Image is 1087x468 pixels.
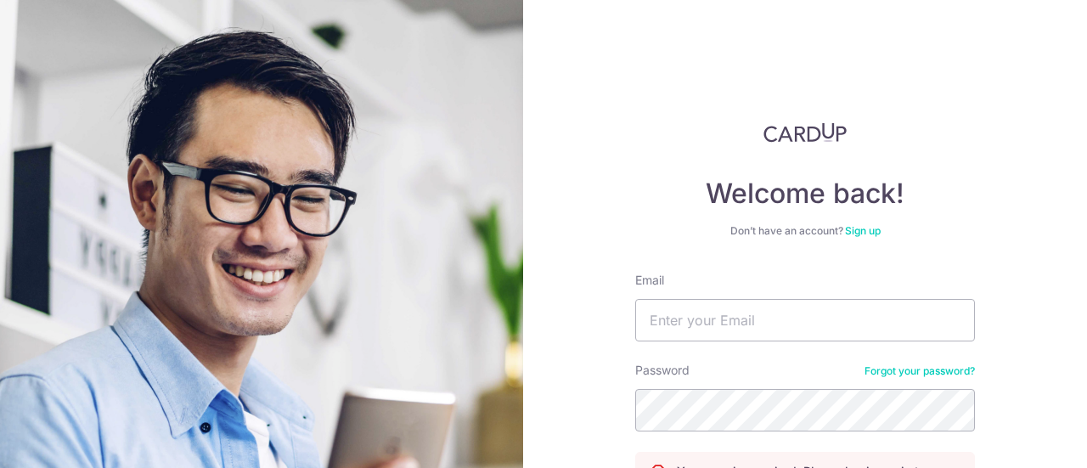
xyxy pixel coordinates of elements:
[635,177,975,211] h4: Welcome back!
[635,299,975,341] input: Enter your Email
[865,364,975,378] a: Forgot your password?
[763,122,847,143] img: CardUp Logo
[635,224,975,238] div: Don’t have an account?
[635,362,690,379] label: Password
[635,272,664,289] label: Email
[845,224,881,237] a: Sign up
